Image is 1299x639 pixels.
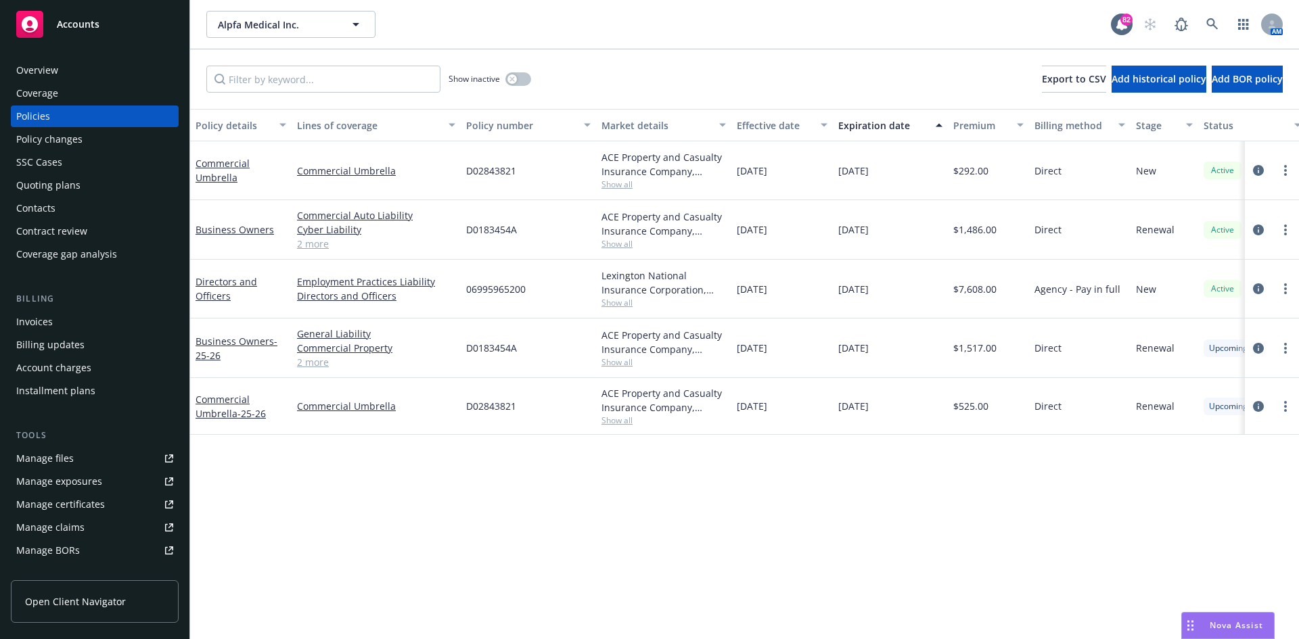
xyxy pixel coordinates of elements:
[1136,282,1156,296] span: New
[838,222,869,237] span: [DATE]
[1181,612,1275,639] button: Nova Assist
[196,157,250,184] a: Commercial Umbrella
[1136,118,1178,133] div: Stage
[16,357,91,379] div: Account charges
[601,118,711,133] div: Market details
[16,243,117,265] div: Coverage gap analysis
[11,292,179,306] div: Billing
[297,237,455,251] a: 2 more
[1209,400,1248,412] span: Upcoming
[16,380,95,402] div: Installment plans
[466,164,516,178] span: D02843821
[16,563,119,584] div: Summary of insurance
[1250,281,1267,297] a: circleInformation
[25,594,126,609] span: Open Client Navigator
[297,355,455,369] a: 2 more
[16,334,85,356] div: Billing updates
[11,60,179,81] a: Overview
[196,275,257,302] a: Directors and Officers
[1210,619,1263,631] span: Nova Assist
[953,282,997,296] span: $7,608.00
[466,282,526,296] span: 06995965200
[737,282,767,296] span: [DATE]
[16,517,85,538] div: Manage claims
[737,164,767,178] span: [DATE]
[449,73,500,85] span: Show inactive
[838,341,869,355] span: [DATE]
[11,197,179,219] a: Contacts
[16,151,62,173] div: SSC Cases
[737,399,767,413] span: [DATE]
[16,174,81,196] div: Quoting plans
[737,341,767,355] span: [DATE]
[1112,66,1206,93] button: Add historical policy
[196,393,266,420] a: Commercial Umbrella
[297,275,455,289] a: Employment Practices Liability
[11,82,179,104] a: Coverage
[16,540,80,561] div: Manage BORs
[11,380,179,402] a: Installment plans
[838,164,869,178] span: [DATE]
[237,407,266,420] span: - 25-26
[1112,72,1206,85] span: Add historical policy
[297,118,440,133] div: Lines of coverage
[1209,342,1248,354] span: Upcoming
[16,82,58,104] div: Coverage
[601,179,726,190] span: Show all
[948,109,1029,141] button: Premium
[1277,281,1294,297] a: more
[16,311,53,333] div: Invoices
[190,109,292,141] button: Policy details
[297,222,455,237] a: Cyber Liability
[11,5,179,43] a: Accounts
[297,327,455,341] a: General Liability
[11,471,179,492] a: Manage exposures
[1136,222,1175,237] span: Renewal
[601,356,726,368] span: Show all
[838,399,869,413] span: [DATE]
[1250,162,1267,179] a: circleInformation
[466,222,517,237] span: D0183454A
[16,60,58,81] div: Overview
[601,268,726,297] div: Lexington National Insurance Corporation, Lexington National Insurance Corporation, CRC Group
[1034,118,1110,133] div: Billing method
[206,66,440,93] input: Filter by keyword...
[297,341,455,355] a: Commercial Property
[11,105,179,127] a: Policies
[1136,341,1175,355] span: Renewal
[953,118,1009,133] div: Premium
[57,19,99,30] span: Accounts
[1136,164,1156,178] span: New
[11,334,179,356] a: Billing updates
[953,399,988,413] span: $525.00
[1250,222,1267,238] a: circleInformation
[596,109,731,141] button: Market details
[731,109,833,141] button: Effective date
[11,494,179,515] a: Manage certificates
[737,118,813,133] div: Effective date
[206,11,375,38] button: Alpfa Medical Inc.
[1136,399,1175,413] span: Renewal
[838,118,928,133] div: Expiration date
[196,223,274,236] a: Business Owners
[11,243,179,265] a: Coverage gap analysis
[11,563,179,584] a: Summary of insurance
[11,311,179,333] a: Invoices
[601,150,726,179] div: ACE Property and Casualty Insurance Company, Chubb Group
[1168,11,1195,38] a: Report a Bug
[16,105,50,127] div: Policies
[601,386,726,415] div: ACE Property and Casualty Insurance Company, Chubb Group
[11,220,179,242] a: Contract review
[11,128,179,150] a: Policy changes
[1212,66,1283,93] button: Add BOR policy
[297,164,455,178] a: Commercial Umbrella
[833,109,948,141] button: Expiration date
[1137,11,1164,38] a: Start snowing
[838,282,869,296] span: [DATE]
[11,517,179,538] a: Manage claims
[11,448,179,469] a: Manage files
[1042,66,1106,93] button: Export to CSV
[601,415,726,426] span: Show all
[466,341,517,355] span: D0183454A
[953,222,997,237] span: $1,486.00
